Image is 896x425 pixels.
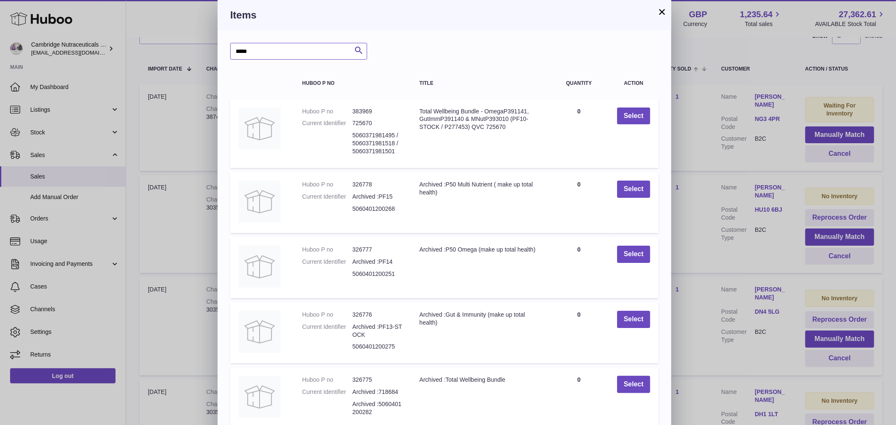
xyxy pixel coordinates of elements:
dt: Current Identifier [302,193,352,201]
dt: Current Identifier [302,323,352,339]
dd: Archived :PF13-STOCK [352,323,403,339]
td: 0 [549,172,609,233]
dt: Huboo P no [302,181,352,189]
dt: Current Identifier [302,258,352,266]
div: Archived :Total Wellbeing Bundle [420,376,541,384]
div: Archived :P50 Multi Nutrient ( make up total health) [420,181,541,197]
dt: Huboo P no [302,246,352,254]
dd: Archived :5060401200282 [352,400,403,416]
dd: 326775 [352,376,403,384]
dd: 326777 [352,246,403,254]
th: Huboo P no [294,72,411,94]
button: Select [617,376,650,393]
dt: Huboo P no [302,311,352,319]
dd: 383969 [352,108,403,115]
dd: Archived :718684 [352,388,403,396]
div: Archived :Gut & Immunity (make up total health) [420,311,541,327]
dd: 5060401200251 [352,270,403,278]
dd: 725670 [352,119,403,127]
button: Select [617,108,650,125]
button: Select [617,311,650,328]
dd: Archived :PF14 [352,258,403,266]
dd: 326776 [352,311,403,319]
dt: Huboo P no [302,108,352,115]
td: 0 [549,237,609,298]
button: Select [617,181,650,198]
dd: 5060371981495 / 5060371981518 / 5060371981501 [352,131,403,155]
h3: Items [230,8,659,22]
dt: Current Identifier [302,119,352,127]
button: × [657,7,667,17]
div: Total Wellbeing Bundle - OmegaP391141, GutImmP391140 & MNutP393010 (PF10-STOCK / P277453) QVC 725670 [420,108,541,131]
div: Archived :P50 Omega (make up total health) [420,246,541,254]
img: Archived :Total Wellbeing Bundle [239,376,281,418]
img: Archived :Gut & Immunity (make up total health) [239,311,281,353]
dt: Current Identifier [302,388,352,396]
td: 0 [549,99,609,168]
dd: 326778 [352,181,403,189]
th: Action [609,72,659,94]
th: Title [411,72,549,94]
img: Total Wellbeing Bundle - OmegaP391141, GutImmP391140 & MNutP393010 (PF10-STOCK / P277453) QVC 725670 [239,108,281,150]
button: Select [617,246,650,263]
dd: Archived :PF15 [352,193,403,201]
dd: 5060401200268 [352,205,403,213]
td: 0 [549,302,609,364]
img: Archived :P50 Multi Nutrient ( make up total health) [239,181,281,223]
th: Quantity [549,72,609,94]
img: Archived :P50 Omega (make up total health) [239,246,281,288]
dd: 5060401200275 [352,343,403,351]
dt: Huboo P no [302,376,352,384]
